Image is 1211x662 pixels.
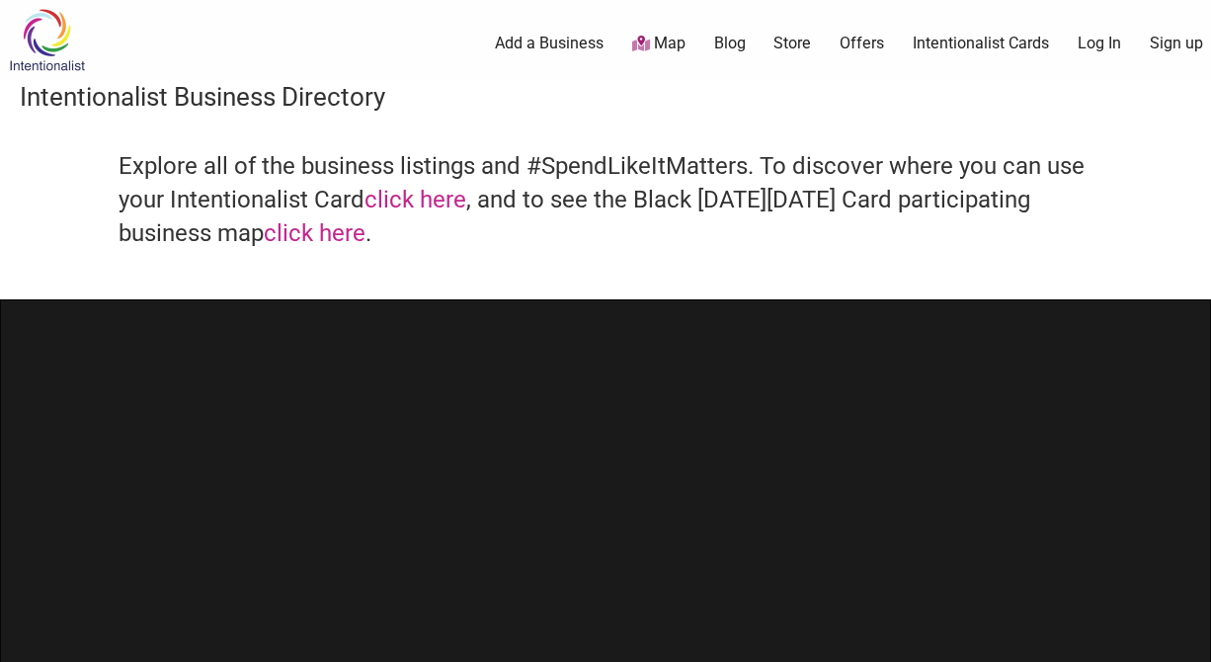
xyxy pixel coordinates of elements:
[913,33,1049,54] a: Intentionalist Cards
[714,33,746,54] a: Blog
[632,33,686,55] a: Map
[119,150,1092,250] h4: Explore all of the business listings and #SpendLikeItMatters. To discover where you can use your ...
[1078,33,1121,54] a: Log In
[840,33,884,54] a: Offers
[1150,33,1203,54] a: Sign up
[773,33,811,54] a: Store
[364,186,466,213] a: click here
[264,219,365,247] a: click here
[20,79,1191,115] h3: Intentionalist Business Directory
[495,33,604,54] a: Add a Business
